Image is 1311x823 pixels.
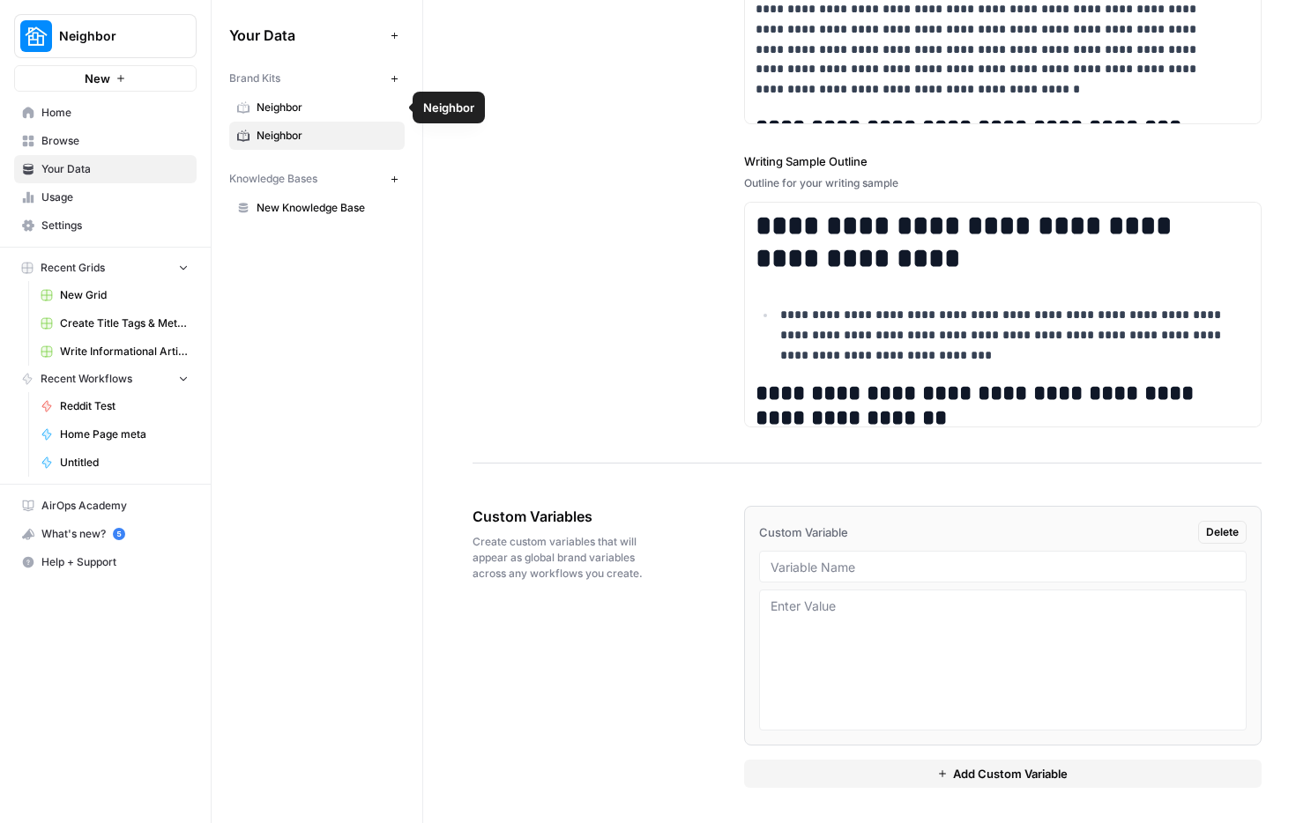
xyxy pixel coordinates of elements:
a: 5 [113,528,125,540]
span: Your Data [41,161,189,177]
button: Recent Workflows [14,366,197,392]
button: Recent Grids [14,255,197,281]
span: Home [41,105,189,121]
span: Knowledge Bases [229,171,317,187]
button: Workspace: Neighbor [14,14,197,58]
a: Untitled [33,449,197,477]
span: Add Custom Variable [953,765,1068,782]
a: Reddit Test [33,392,197,420]
span: Write Informational Article [60,344,189,360]
span: Custom Variables [473,506,645,527]
div: What's new? [15,521,196,547]
a: Home [14,99,197,127]
a: AirOps Academy [14,492,197,520]
span: New Grid [60,287,189,303]
span: Custom Variable [759,523,848,541]
a: Neighbor [229,93,405,122]
span: New Knowledge Base [257,200,397,216]
img: Neighbor Logo [20,20,52,52]
a: Home Page meta [33,420,197,449]
span: Brand Kits [229,70,280,86]
span: Recent Grids [41,260,105,276]
input: Variable Name [771,559,1235,575]
span: Usage [41,189,189,205]
span: Neighbor [257,128,397,144]
a: Neighbor [229,122,405,150]
a: Your Data [14,155,197,183]
span: Your Data [229,25,384,46]
a: Browse [14,127,197,155]
text: 5 [116,530,121,538]
span: Create custom variables that will appear as global brand variables across any workflows you create. [473,534,645,582]
span: Neighbor [257,100,397,115]
a: New Grid [33,281,197,309]
span: Help + Support [41,554,189,570]
label: Writing Sample Outline [744,152,1262,170]
span: Untitled [60,455,189,471]
span: Settings [41,218,189,234]
span: Neighbor [59,27,166,45]
span: Reddit Test [60,398,189,414]
button: Help + Support [14,548,197,576]
button: Delete [1198,521,1247,544]
a: Settings [14,211,197,240]
span: Create Title Tags & Meta Descriptions for Page [60,315,189,331]
span: Browse [41,133,189,149]
span: Delete [1206,524,1239,540]
span: New [85,70,110,87]
span: Recent Workflows [41,371,132,387]
button: New [14,65,197,92]
span: AirOps Academy [41,498,189,514]
a: Usage [14,183,197,211]
a: New Knowledge Base [229,194,405,222]
button: Add Custom Variable [744,760,1262,788]
a: Write Informational Article [33,337,197,366]
span: Home Page meta [60,426,189,442]
a: Create Title Tags & Meta Descriptions for Page [33,309,197,337]
button: What's new? 5 [14,520,197,548]
div: Outline for your writing sample [744,175,1262,191]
